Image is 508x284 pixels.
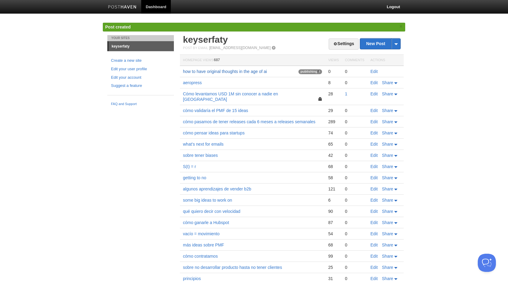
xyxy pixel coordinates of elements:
[328,186,339,192] div: 121
[345,119,364,124] div: 0
[345,91,347,96] a: 1
[370,209,378,214] a: Edit
[328,231,339,236] div: 54
[370,231,378,236] a: Edit
[478,254,496,272] iframe: Help Scout Beacon - Open
[370,130,378,135] a: Edit
[328,141,339,147] div: 65
[370,187,378,191] a: Edit
[183,187,251,191] a: algunos aprendizajes de vender b2b
[183,80,202,85] a: aeropress
[345,141,364,147] div: 0
[370,69,378,74] a: Edit
[382,80,393,85] span: Share
[183,243,224,247] a: más ideas sobre PMF
[183,35,228,45] a: keyserfaty
[328,265,339,270] div: 25
[382,142,393,147] span: Share
[345,80,364,85] div: 0
[183,91,278,102] a: Cómo levantamos USD 1M sin conocer a nadie en [GEOGRAPHIC_DATA]
[328,253,339,259] div: 99
[360,38,400,49] a: New Post
[345,220,364,225] div: 0
[183,46,208,50] span: Post by Email
[370,142,378,147] a: Edit
[370,254,378,259] a: Edit
[345,186,364,192] div: 0
[183,198,232,203] a: some big ideas to work on
[345,197,364,203] div: 0
[345,276,364,281] div: 0
[382,164,393,169] span: Share
[345,69,364,74] div: 0
[345,242,364,248] div: 0
[345,153,364,158] div: 0
[183,164,196,169] a: S(t) = r
[111,83,170,89] a: Suggest a feature
[328,80,339,85] div: 8
[328,69,339,74] div: 0
[370,198,378,203] a: Edit
[367,55,404,66] th: Actions
[183,265,282,270] a: sobre no desarrollar producto hasta no tener clientes
[209,46,271,50] a: [EMAIL_ADDRESS][DOMAIN_NAME]
[317,71,320,73] img: loading-tiny-gray.gif
[345,130,364,136] div: 0
[183,142,223,147] a: what’s next for emails
[370,243,378,247] a: Edit
[370,80,378,85] a: Edit
[370,108,378,113] a: Edit
[328,119,339,124] div: 289
[183,108,248,113] a: cómo validaría el PMF de 15 ideas
[328,175,339,180] div: 58
[183,69,267,74] a: how to have original thoughts in the age of ai
[329,38,359,50] a: Settings
[382,153,393,158] span: Share
[370,91,378,96] a: Edit
[370,175,378,180] a: Edit
[183,130,245,135] a: cómo pensar ideas para startups
[370,119,378,124] a: Edit
[328,130,339,136] div: 74
[382,198,393,203] span: Share
[342,55,367,66] th: Comments
[345,265,364,270] div: 0
[345,253,364,259] div: 0
[325,55,342,66] th: Views
[382,254,393,259] span: Share
[109,41,174,51] a: keyserfaty
[328,153,339,158] div: 42
[345,209,364,214] div: 0
[382,243,393,247] span: Share
[382,91,393,96] span: Share
[382,119,393,124] span: Share
[328,197,339,203] div: 6
[382,130,393,135] span: Share
[345,231,364,236] div: 0
[370,265,378,270] a: Edit
[382,187,393,191] span: Share
[370,164,378,169] a: Edit
[382,220,393,225] span: Share
[328,164,339,169] div: 68
[382,231,393,236] span: Share
[398,23,404,30] a: ×
[370,153,378,158] a: Edit
[370,276,378,281] a: Edit
[328,242,339,248] div: 68
[382,209,393,214] span: Share
[105,25,131,29] span: Post created
[328,276,339,281] div: 31
[108,5,137,10] img: Posthaven-bar
[382,265,393,270] span: Share
[328,209,339,214] div: 90
[328,91,339,97] div: 28
[111,66,170,72] a: Edit your user profile
[183,119,315,124] a: cómo pasamos de tener releases cada 6 meses a releases semanales
[183,254,218,259] a: cómo contratamos
[183,231,220,236] a: vacío = movimiento
[111,74,170,81] a: Edit your account
[382,108,393,113] span: Share
[183,276,201,281] a: principios
[214,58,220,62] span: 687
